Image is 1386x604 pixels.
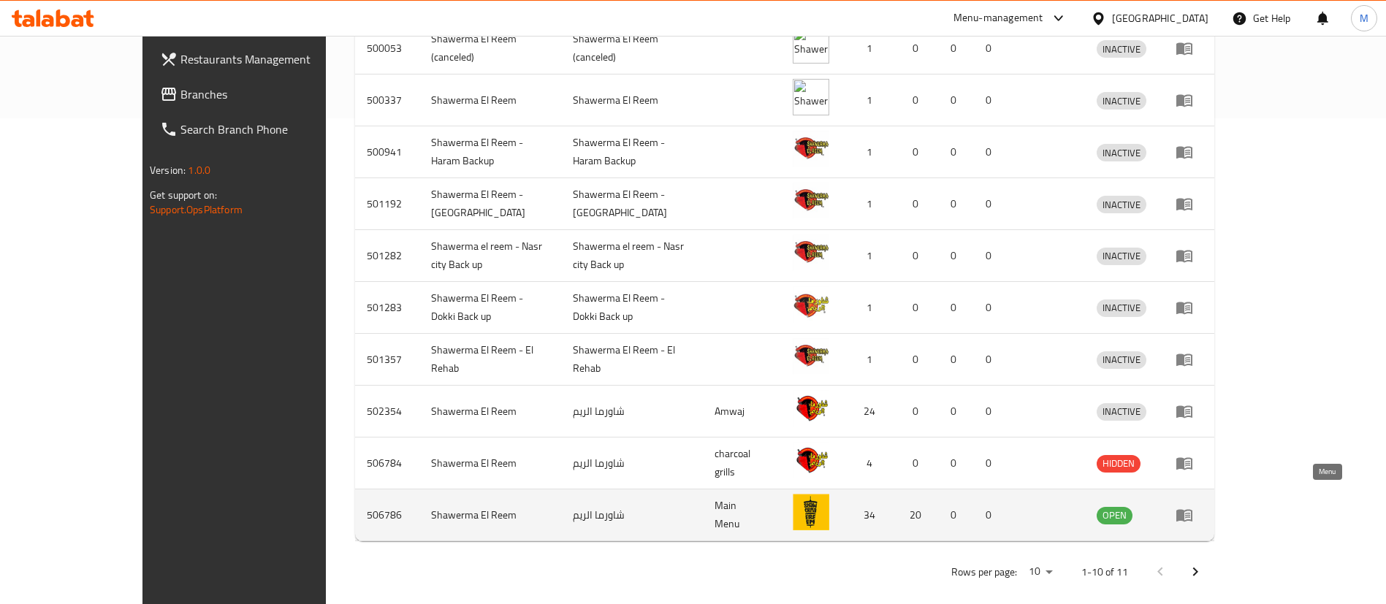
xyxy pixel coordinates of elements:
[898,230,939,282] td: 0
[1097,248,1146,264] span: INACTIVE
[150,200,243,219] a: Support.OpsPlatform
[1176,195,1203,213] div: Menu
[1176,39,1203,57] div: Menu
[1360,10,1368,26] span: M
[1097,351,1146,368] span: INACTIVE
[703,386,780,437] td: Amwaj
[847,386,898,437] td: 24
[1097,507,1132,524] span: OPEN
[898,282,939,334] td: 0
[355,386,419,437] td: 502354
[1097,92,1146,110] div: INACTIVE
[561,74,703,126] td: Shawerma El Reem
[1097,41,1146,58] span: INACTIVE
[148,112,374,147] a: Search Branch Phone
[148,77,374,112] a: Branches
[793,390,829,427] img: Shawerma El Reem
[355,178,419,230] td: 501192
[561,386,703,437] td: شاورما الريم
[939,23,974,74] td: 0
[419,489,561,541] td: Shawerma El Reem
[1097,196,1146,213] div: INACTIVE
[1097,196,1146,213] span: INACTIVE
[939,437,974,489] td: 0
[898,23,939,74] td: 0
[1097,351,1146,369] div: INACTIVE
[180,85,362,103] span: Branches
[355,282,419,334] td: 501283
[898,178,939,230] td: 0
[419,386,561,437] td: Shawerma El Reem
[793,131,829,167] img: Shawerma El Reem - Haram Backup
[974,334,1009,386] td: 0
[974,126,1009,178] td: 0
[1097,93,1146,110] span: INACTIVE
[148,42,374,77] a: Restaurants Management
[419,126,561,178] td: Shawerma El Reem - Haram Backup
[561,178,703,230] td: Shawerma El Reem - [GEOGRAPHIC_DATA]
[847,230,898,282] td: 1
[898,74,939,126] td: 0
[150,186,217,204] span: Get support on:
[1097,403,1146,421] div: INACTIVE
[939,126,974,178] td: 0
[1097,299,1146,316] span: INACTIVE
[188,161,210,180] span: 1.0.0
[1176,91,1203,109] div: Menu
[847,334,898,386] td: 1
[703,489,780,541] td: Main Menu
[1097,145,1146,161] span: INACTIVE
[1097,299,1146,317] div: INACTIVE
[561,230,703,282] td: Shawerma el reem - Nasr city Back up
[1176,454,1203,472] div: Menu
[793,27,829,64] img: Shawerma El Reem (canceled)
[939,282,974,334] td: 0
[974,489,1009,541] td: 0
[898,126,939,178] td: 0
[898,437,939,489] td: 0
[847,74,898,126] td: 1
[355,23,419,74] td: 500053
[1176,143,1203,161] div: Menu
[951,563,1017,581] p: Rows per page:
[898,386,939,437] td: 0
[793,79,829,115] img: Shawerma El Reem
[974,386,1009,437] td: 0
[1097,144,1146,161] div: INACTIVE
[1178,554,1213,589] button: Next page
[355,74,419,126] td: 500337
[974,282,1009,334] td: 0
[355,489,419,541] td: 506786
[561,126,703,178] td: Shawerma El Reem - Haram Backup
[1097,507,1132,524] div: OPEN
[898,334,939,386] td: 0
[974,437,1009,489] td: 0
[419,178,561,230] td: Shawerma El Reem - [GEOGRAPHIC_DATA]
[793,234,829,271] img: Shawerma el reem - Nasr city Back up
[561,489,703,541] td: شاورما الريم
[974,23,1009,74] td: 0
[561,334,703,386] td: Shawerma El Reem - El Rehab
[419,334,561,386] td: Shawerma El Reem - El Rehab
[898,489,939,541] td: 20
[1097,40,1146,58] div: INACTIVE
[1023,561,1058,583] div: Rows per page:
[939,386,974,437] td: 0
[1097,455,1141,472] span: HIDDEN
[974,74,1009,126] td: 0
[939,489,974,541] td: 0
[1097,403,1146,420] span: INACTIVE
[939,334,974,386] td: 0
[847,126,898,178] td: 1
[1176,247,1203,264] div: Menu
[1176,351,1203,368] div: Menu
[847,178,898,230] td: 1
[974,178,1009,230] td: 0
[1176,299,1203,316] div: Menu
[939,74,974,126] td: 0
[974,230,1009,282] td: 0
[1112,10,1208,26] div: [GEOGRAPHIC_DATA]
[180,121,362,138] span: Search Branch Phone
[847,437,898,489] td: 4
[150,161,186,180] span: Version:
